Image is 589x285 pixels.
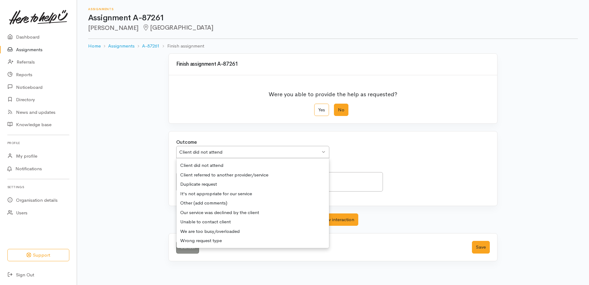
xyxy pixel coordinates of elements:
button: Save [472,241,490,254]
div: Wrong request type [177,236,329,246]
label: Outcome [176,139,197,146]
li: Finish assignment [160,43,204,50]
h6: Assignments [88,7,578,11]
p: Were you able to provide the help as requested? [269,86,397,99]
div: We are too busy/overloaded [177,227,329,236]
span: [GEOGRAPHIC_DATA] [142,24,213,31]
label: Yes [314,104,329,116]
h6: Settings [7,183,69,191]
div: Client did not attend [179,149,320,156]
div: It's not appropriate for our service [177,189,329,199]
div: Duplicate request [177,180,329,189]
div: Unable to contact client [177,217,329,227]
a: Home [88,43,101,50]
a: Assignments [108,43,135,50]
button: Support [7,249,69,262]
h1: Assignment A-87261 [88,14,578,23]
div: Client referred to another provider/service [177,170,329,180]
div: Other (add comments) [177,198,329,208]
label: No [334,104,348,116]
h3: Finish assignment A-87261 [176,61,490,67]
h2: [PERSON_NAME] [88,24,578,31]
h6: Profile [7,139,69,147]
nav: breadcrumb [88,39,578,53]
button: Add new interaction [308,213,358,226]
a: A-87261 [142,43,160,50]
div: Client did not attend [177,161,329,170]
div: Our service was declined by the client [177,208,329,217]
